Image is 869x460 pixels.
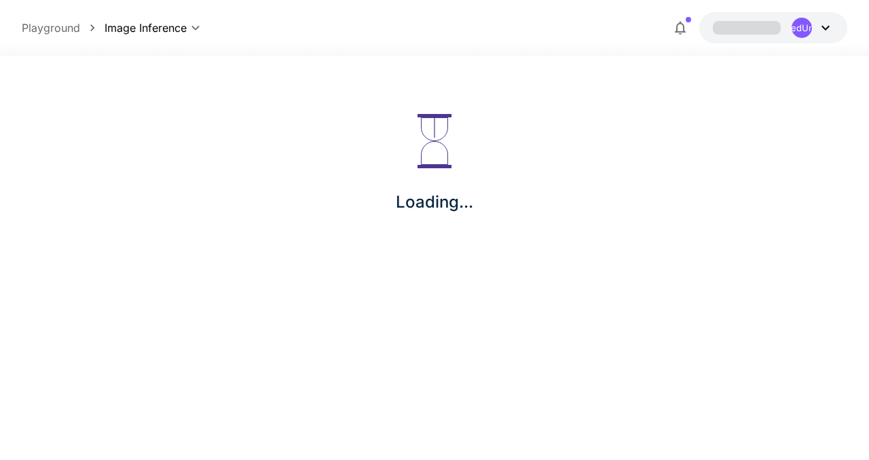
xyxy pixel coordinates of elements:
button: UndefinedUndefined [699,12,847,43]
p: Loading... [396,190,473,214]
a: Playground [22,20,80,36]
nav: breadcrumb [22,20,105,36]
span: Image Inference [105,20,187,36]
div: UndefinedUndefined [792,18,812,38]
